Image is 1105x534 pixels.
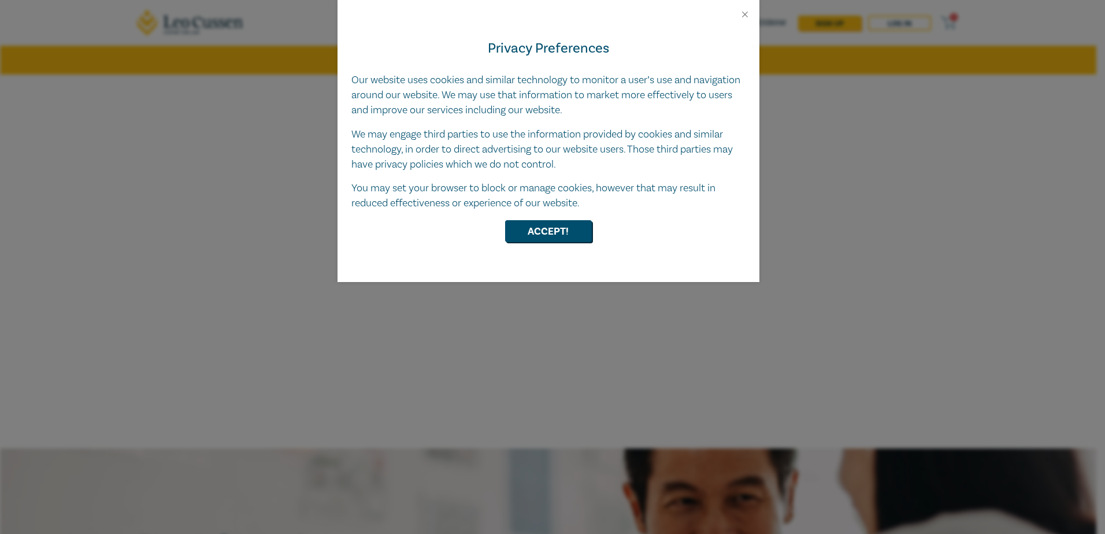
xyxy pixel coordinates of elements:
button: Accept! [505,220,592,242]
button: Close [740,9,750,20]
p: We may engage third parties to use the information provided by cookies and similar technology, in... [351,127,746,172]
p: Our website uses cookies and similar technology to monitor a user’s use and navigation around our... [351,73,746,118]
h4: Privacy Preferences [351,38,746,59]
p: You may set your browser to block or manage cookies, however that may result in reduced effective... [351,181,746,211]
